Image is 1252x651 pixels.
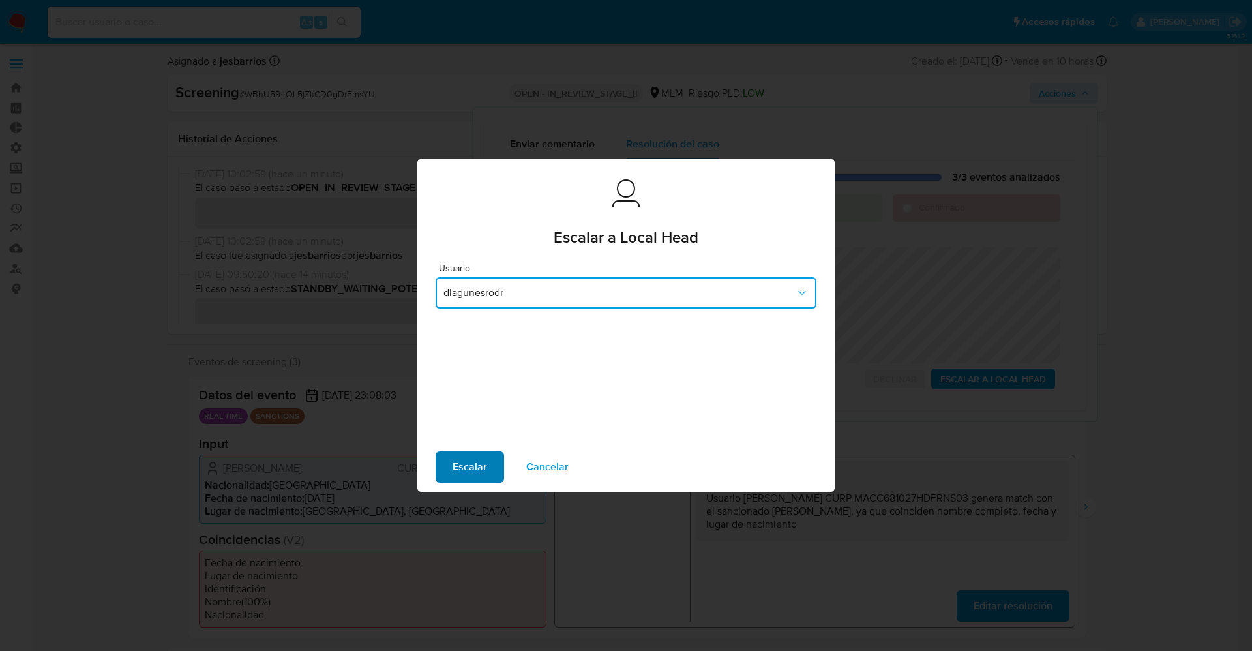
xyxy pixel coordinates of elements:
span: Cancelar [526,453,569,481]
span: Usuario [439,264,820,273]
button: Escalar [436,451,504,483]
span: dlagunesrodr [443,286,796,299]
button: Cancelar [509,451,586,483]
span: Escalar [453,453,487,481]
button: dlagunesrodr [436,277,816,309]
span: Escalar a Local Head [554,230,698,245]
